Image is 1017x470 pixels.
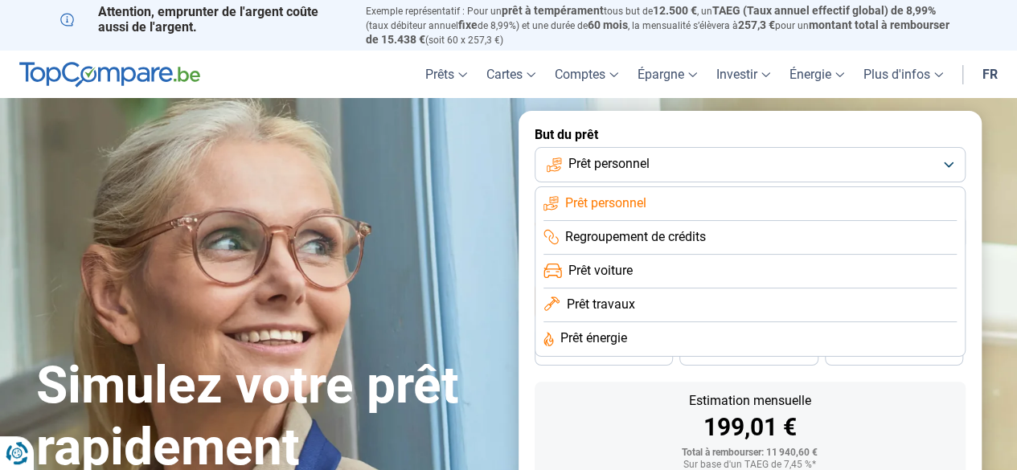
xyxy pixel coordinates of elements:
a: Cartes [477,51,545,98]
p: Attention, emprunter de l'argent coûte aussi de l'argent. [60,4,347,35]
span: Prêt travaux [566,296,634,313]
img: TopCompare [19,62,200,88]
a: Comptes [545,51,628,98]
span: 257,3 € [738,18,775,31]
span: TAEG (Taux annuel effectif global) de 8,99% [712,4,936,17]
div: 199,01 € [547,415,953,439]
a: Épargne [628,51,707,98]
span: 36 mois [586,349,621,358]
p: Exemple représentatif : Pour un tous but de , un (taux débiteur annuel de 8,99%) et une durée de ... [366,4,958,47]
a: Investir [707,51,780,98]
span: 60 mois [588,18,628,31]
span: fixe [458,18,478,31]
div: Total à rembourser: 11 940,60 € [547,448,953,459]
a: fr [973,51,1007,98]
button: Prêt personnel [535,147,966,182]
span: montant total à rembourser de 15.438 € [366,18,949,46]
a: Énergie [780,51,854,98]
span: Prêt énergie [560,329,627,347]
span: 30 mois [731,349,766,358]
span: 12.500 € [653,4,697,17]
span: prêt à tempérament [502,4,604,17]
a: Plus d'infos [854,51,953,98]
span: Prêt personnel [565,194,646,212]
div: Estimation mensuelle [547,394,953,407]
label: But du prêt [535,127,966,142]
span: Prêt personnel [568,155,650,173]
span: 24 mois [876,349,912,358]
a: Prêts [416,51,477,98]
span: Prêt voiture [568,262,633,280]
span: Regroupement de crédits [565,228,706,246]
